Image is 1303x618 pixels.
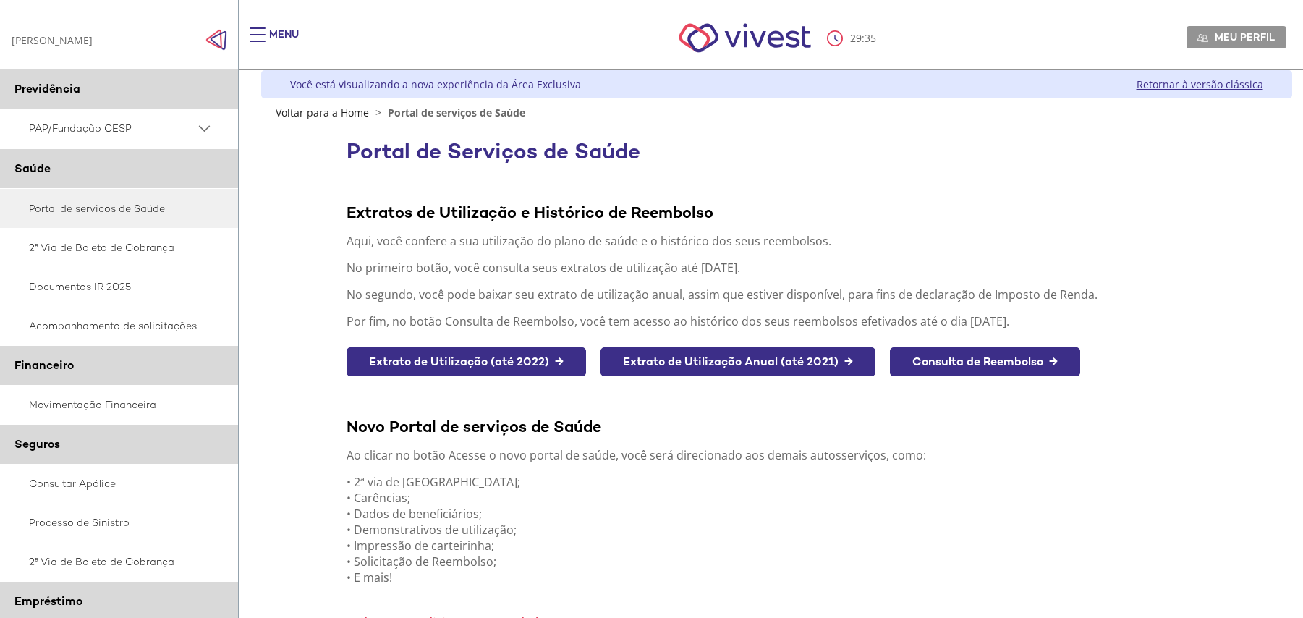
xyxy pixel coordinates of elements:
h1: Portal de Serviços de Saúde [347,140,1206,164]
a: Consulta de Reembolso → [890,347,1080,377]
div: Novo Portal de serviços de Saúde [347,416,1206,436]
a: Extrato de Utilização (até 2022) → [347,347,586,377]
p: No primeiro botão, você consulta seus extratos de utilização até [DATE]. [347,260,1206,276]
span: Seguros [14,436,60,452]
a: Extrato de Utilização Anual (até 2021) → [600,347,875,377]
span: 35 [865,31,876,45]
span: 29 [850,31,862,45]
span: Meu perfil [1215,30,1275,43]
img: Meu perfil [1197,33,1208,43]
p: Aqui, você confere a sua utilização do plano de saúde e o histórico dos seus reembolsos. [347,233,1206,249]
span: > [372,106,385,119]
p: No segundo, você pode baixar seu extrato de utilização anual, assim que estiver disponível, para ... [347,287,1206,302]
span: Previdência [14,81,80,96]
a: Retornar à versão clássica [1137,77,1263,91]
div: Menu [269,27,299,56]
div: : [827,30,879,46]
a: Voltar para a Home [276,106,369,119]
a: Meu perfil [1187,26,1286,48]
div: Você está visualizando a nova experiência da Área Exclusiva [290,77,581,91]
span: Portal de serviços de Saúde [388,106,525,119]
p: Ao clicar no botão Acesse o novo portal de saúde, você será direcionado aos demais autosserviços,... [347,447,1206,463]
div: Extratos de Utilização e Histórico de Reembolso [347,202,1206,222]
div: [PERSON_NAME] [12,33,93,47]
p: • 2ª via de [GEOGRAPHIC_DATA]; • Carências; • Dados de beneficiários; • Demonstrativos de utiliza... [347,474,1206,585]
span: Click to close side navigation. [205,29,227,51]
span: Financeiro [14,357,74,373]
img: Fechar menu [205,29,227,51]
p: Por fim, no botão Consulta de Reembolso, você tem acesso ao histórico dos seus reembolsos efetiva... [347,313,1206,329]
img: Vivest [663,7,827,69]
span: Saúde [14,161,51,176]
span: Empréstimo [14,593,82,609]
span: PAP/Fundação CESP [29,119,195,137]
